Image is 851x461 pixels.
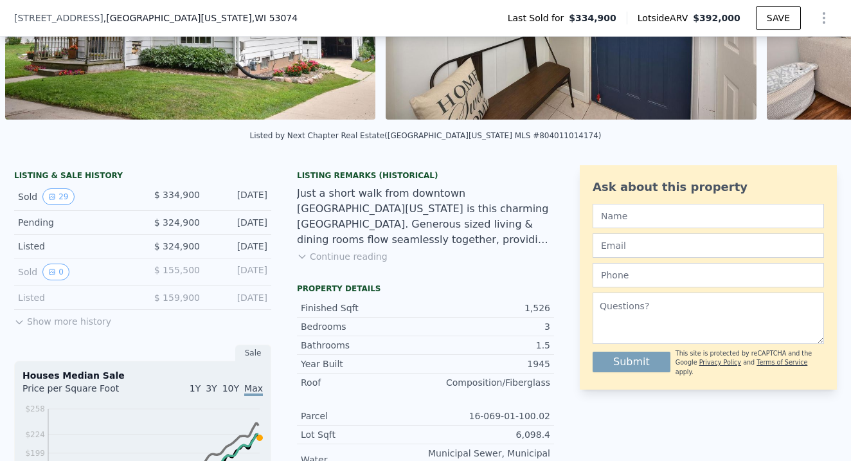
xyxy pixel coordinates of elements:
[18,264,132,280] div: Sold
[18,291,132,304] div: Listed
[676,349,824,377] div: This site is protected by reCAPTCHA and the Google and apply.
[301,376,425,389] div: Roof
[425,302,550,314] div: 1,526
[154,190,200,200] span: $ 334,900
[25,404,45,413] tspan: $258
[569,12,616,24] span: $334,900
[425,339,550,352] div: 1.5
[154,293,200,303] span: $ 159,900
[425,410,550,422] div: 16-069-01-100.02
[210,188,267,205] div: [DATE]
[14,310,111,328] button: Show more history
[18,216,132,229] div: Pending
[301,428,425,441] div: Lot Sqft
[210,264,267,280] div: [DATE]
[14,170,271,183] div: LISTING & SALE HISTORY
[103,12,298,24] span: , [GEOGRAPHIC_DATA][US_STATE]
[425,320,550,333] div: 3
[593,204,824,228] input: Name
[301,320,425,333] div: Bedrooms
[25,449,45,458] tspan: $199
[154,217,200,228] span: $ 324,900
[425,357,550,370] div: 1945
[154,241,200,251] span: $ 324,900
[593,352,670,372] button: Submit
[297,284,554,294] div: Property details
[593,178,824,196] div: Ask about this property
[699,359,741,366] a: Privacy Policy
[206,383,217,393] span: 3Y
[222,383,239,393] span: 10Y
[18,188,132,205] div: Sold
[154,265,200,275] span: $ 155,500
[252,13,298,23] span: , WI 53074
[301,302,425,314] div: Finished Sqft
[14,12,103,24] span: [STREET_ADDRESS]
[593,263,824,287] input: Phone
[811,5,837,31] button: Show Options
[425,376,550,389] div: Composition/Fiberglass
[297,170,554,181] div: Listing Remarks (Historical)
[297,186,554,248] div: Just a short walk from downtown [GEOGRAPHIC_DATA][US_STATE] is this charming [GEOGRAPHIC_DATA]. G...
[693,13,740,23] span: $392,000
[210,240,267,253] div: [DATE]
[757,359,807,366] a: Terms of Service
[250,131,602,140] div: Listed by Next Chapter Real Estate ([GEOGRAPHIC_DATA][US_STATE] MLS #804011014174)
[301,357,425,370] div: Year Built
[301,339,425,352] div: Bathrooms
[593,233,824,258] input: Email
[22,382,143,402] div: Price per Square Foot
[42,264,69,280] button: View historical data
[425,428,550,441] div: 6,098.4
[210,216,267,229] div: [DATE]
[25,430,45,439] tspan: $224
[301,410,425,422] div: Parcel
[235,345,271,361] div: Sale
[190,383,201,393] span: 1Y
[18,240,132,253] div: Listed
[756,6,801,30] button: SAVE
[42,188,74,205] button: View historical data
[508,12,569,24] span: Last Sold for
[638,12,693,24] span: Lotside ARV
[210,291,267,304] div: [DATE]
[297,250,388,263] button: Continue reading
[244,383,263,396] span: Max
[22,369,263,382] div: Houses Median Sale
